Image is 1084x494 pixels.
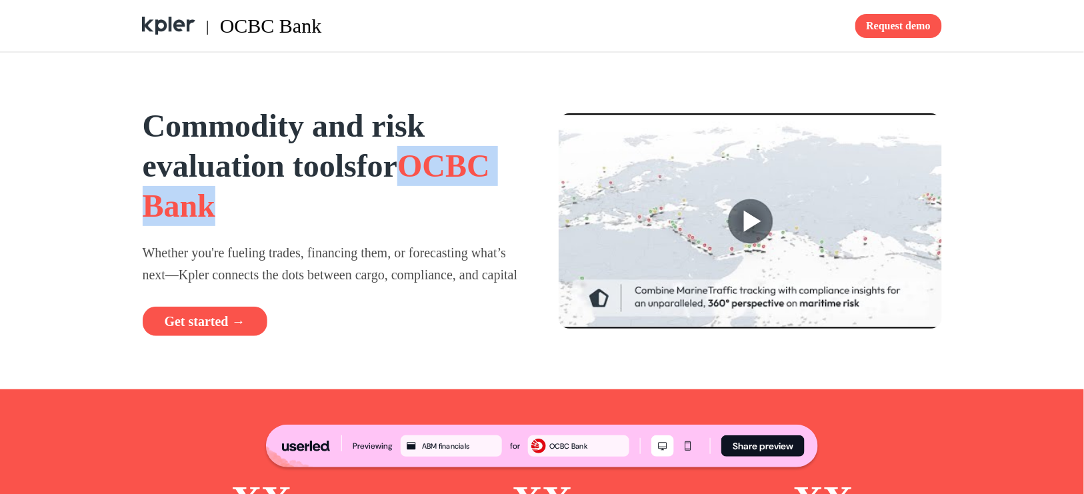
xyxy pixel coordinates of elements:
[143,242,526,285] p: Whether you're fueling trades, financing them, or forecasting what’s next—Kpler connects the dots...
[721,435,805,457] button: Share preview
[855,14,942,38] button: Request demo
[549,440,627,452] div: OCBC Bank
[220,15,322,37] span: OCBC Bank
[651,435,674,457] button: Desktop mode
[143,106,526,226] h1: for
[677,435,699,457] button: Mobile mode
[510,439,520,453] div: for
[143,108,425,183] strong: Commodity and risk evaluation tools
[143,307,267,336] button: Get started →
[323,421,761,455] p: Companies like yours are experiencing...
[206,17,209,35] span: |
[353,439,393,453] div: Previewing
[422,440,499,452] div: ABM financials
